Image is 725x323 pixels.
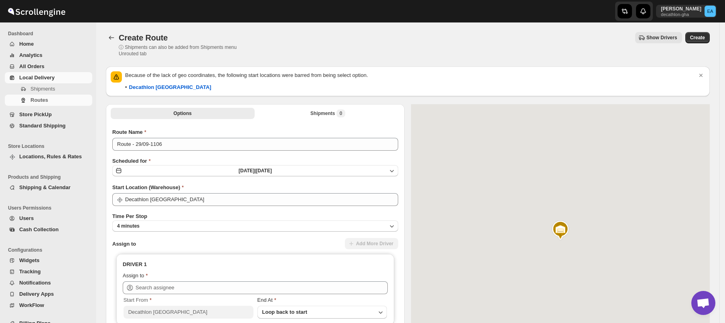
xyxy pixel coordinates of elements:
button: 4 minutes [112,220,398,232]
div: • [125,83,211,91]
span: Shipping & Calendar [19,184,71,190]
button: Locations, Rules & Rates [5,151,92,162]
div: Assign to [123,272,144,280]
span: Locations, Rules & Rates [19,153,82,159]
button: Show Drivers [635,32,682,43]
button: [DATE]|[DATE] [112,165,398,176]
div: Open chat [691,291,715,315]
b: Decathlon [GEOGRAPHIC_DATA] [129,84,211,90]
button: Users [5,213,92,224]
input: Search assignee [136,281,388,294]
span: Users [19,215,34,221]
button: Widgets [5,255,92,266]
button: Shipments [5,83,92,95]
span: Assign to [112,241,136,247]
button: Cash Collection [5,224,92,235]
span: Products and Shipping [8,174,92,180]
button: Dismiss notification [695,70,707,81]
span: Configurations [8,247,92,253]
span: Create [690,34,705,41]
p: decathlon-gha [661,12,701,17]
img: ScrollEngine [6,1,67,21]
button: Shipping & Calendar [5,182,92,193]
span: Notifications [19,280,51,286]
div: Shipments [310,109,345,117]
button: Routes [106,32,117,43]
span: Cash Collection [19,226,59,232]
span: Analytics [19,52,43,58]
span: Create Route [119,33,168,42]
span: Emmanuel Adu-Mensah [705,6,716,17]
span: Show Drivers [646,34,677,41]
button: Tracking [5,266,92,277]
span: Home [19,41,34,47]
button: Create [685,32,710,43]
span: Dashboard [8,30,92,37]
span: Shipments [30,86,55,92]
span: All Orders [19,63,45,69]
input: Search location [125,193,398,206]
span: Route Name [112,129,143,135]
button: Selected Shipments [256,108,400,119]
span: Store PickUp [19,111,52,117]
input: Eg: Bengaluru Route [112,138,398,151]
span: WorkFlow [19,302,44,308]
span: Widgets [19,257,39,263]
button: All Orders [5,61,92,72]
span: Delivery Apps [19,291,54,297]
p: [PERSON_NAME] [661,6,701,12]
p: ⓘ Shipments can also be added from Shipments menu Unrouted tab [119,44,249,57]
button: User menu [656,5,717,18]
span: 0 [336,109,346,117]
button: Delivery Apps [5,289,92,300]
span: Options [174,110,192,117]
h3: DRIVER 1 [123,260,388,268]
p: Because of the lack of geo coordinates, the following start locations were barred from being sele... [125,71,697,79]
span: Start From [124,297,148,303]
button: Routes [5,95,92,106]
span: [DATE] [256,168,272,174]
span: Time Per Stop [112,213,147,219]
span: Users Permissions [8,205,92,211]
div: End At [257,296,387,304]
span: Scheduled for [112,158,147,164]
text: EA [707,9,713,14]
button: Notifications [5,277,92,289]
span: Local Delivery [19,75,55,81]
span: 4 minutes [117,223,140,229]
span: [DATE] | [239,168,256,174]
button: Decathlon [GEOGRAPHIC_DATA] [124,81,216,94]
span: Tracking [19,268,41,275]
span: Loop back to start [262,309,308,315]
button: All Route Options [111,108,255,119]
span: Start Location (Warehouse) [112,184,180,190]
button: Home [5,38,92,50]
button: Analytics [5,50,92,61]
span: Standard Shipping [19,123,66,129]
span: Store Locations [8,143,92,149]
span: Routes [30,97,48,103]
button: Loop back to start [257,306,387,319]
button: WorkFlow [5,300,92,311]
